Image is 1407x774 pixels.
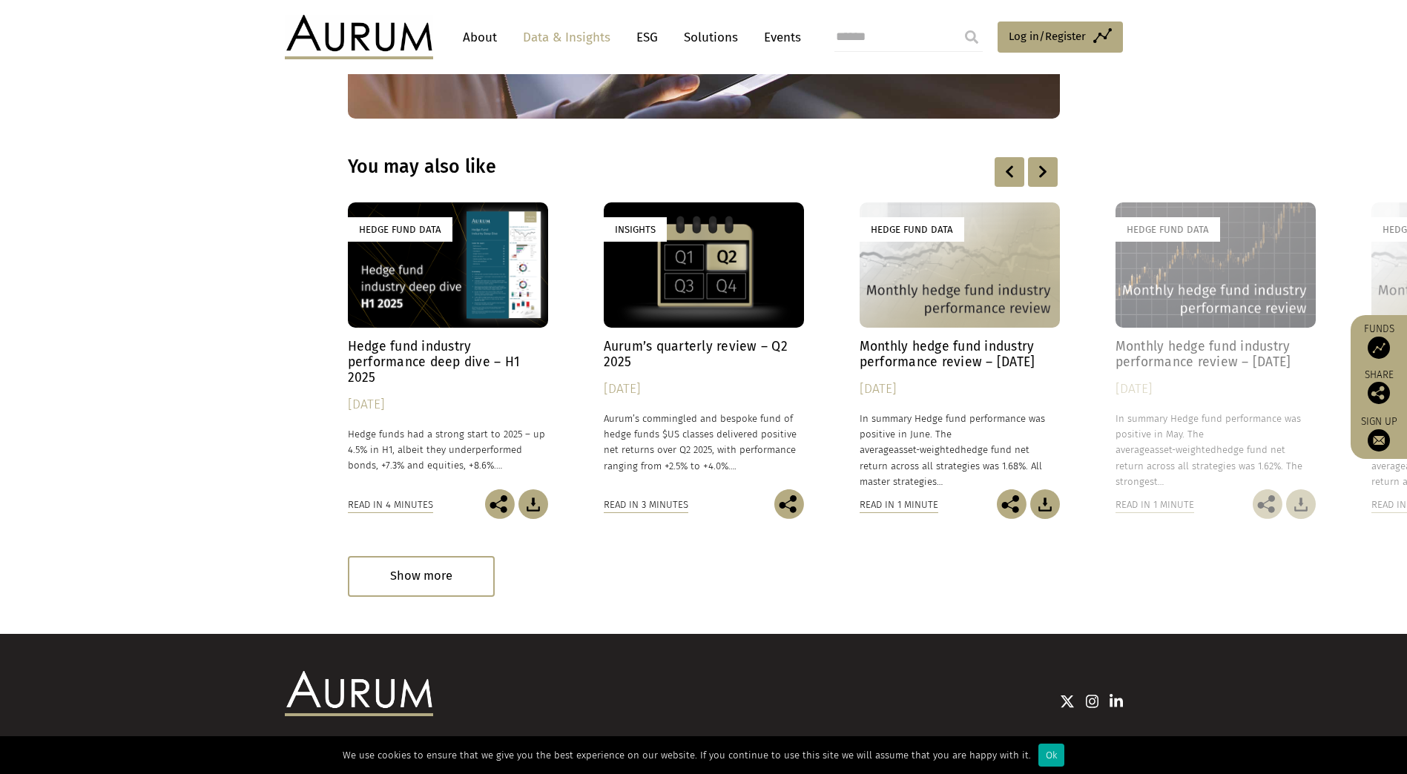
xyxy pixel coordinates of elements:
[518,489,548,519] img: Download Article
[774,489,804,519] img: Share this post
[1253,489,1282,519] img: Share this post
[348,156,869,178] h3: You may also like
[1286,489,1316,519] img: Download Article
[1368,429,1390,451] img: Sign up to our newsletter
[348,339,548,386] h4: Hedge fund industry performance deep dive – H1 2025
[348,394,548,415] div: [DATE]
[997,489,1027,519] img: Share this post
[1030,489,1060,519] img: Download Article
[957,22,986,52] input: Submit
[1116,497,1194,513] div: Read in 1 minute
[485,489,515,519] img: Share this post
[348,426,548,473] p: Hedge funds had a strong start to 2025 – up 4.5% in H1, albeit they underperformed bonds, +7.3% a...
[604,379,804,400] div: [DATE]
[860,202,1060,489] a: Hedge Fund Data Monthly hedge fund industry performance review – [DATE] [DATE] In summary Hedge f...
[604,202,804,489] a: Insights Aurum’s quarterly review – Q2 2025 [DATE] Aurum’s commingled and bespoke fund of hedge f...
[515,24,618,51] a: Data & Insights
[676,24,745,51] a: Solutions
[757,24,801,51] a: Events
[348,556,495,597] div: Show more
[1358,415,1400,451] a: Sign up
[348,202,548,489] a: Hedge Fund Data Hedge fund industry performance deep dive – H1 2025 [DATE] Hedge funds had a stro...
[1086,694,1099,709] img: Instagram icon
[1110,694,1123,709] img: Linkedin icon
[894,444,960,455] span: asset-weighted
[1009,27,1086,45] span: Log in/Register
[629,24,665,51] a: ESG
[285,671,433,715] img: Aurum Logo
[455,24,504,51] a: About
[1060,694,1075,709] img: Twitter icon
[1368,382,1390,404] img: Share this post
[1116,379,1316,400] div: [DATE]
[1368,337,1390,359] img: Access Funds
[285,15,433,59] img: Aurum
[1116,339,1316,370] h4: Monthly hedge fund industry performance review – [DATE]
[1358,370,1400,404] div: Share
[348,217,452,242] div: Hedge Fund Data
[998,21,1123,53] a: Log in/Register
[604,339,804,370] h4: Aurum’s quarterly review – Q2 2025
[1358,322,1400,359] a: Funds
[860,411,1060,489] p: In summary Hedge fund performance was positive in June. The average hedge fund net return across ...
[1150,444,1216,455] span: asset-weighted
[860,497,938,513] div: Read in 1 minute
[604,411,804,474] p: Aurum’s commingled and bespoke fund of hedge funds $US classes delivered positive net returns ove...
[1116,411,1316,489] p: In summary Hedge fund performance was positive in May. The average hedge fund net return across a...
[1038,744,1064,767] div: Ok
[604,217,667,242] div: Insights
[860,339,1060,370] h4: Monthly hedge fund industry performance review – [DATE]
[860,379,1060,400] div: [DATE]
[860,217,964,242] div: Hedge Fund Data
[604,497,688,513] div: Read in 3 minutes
[348,497,433,513] div: Read in 4 minutes
[1116,217,1220,242] div: Hedge Fund Data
